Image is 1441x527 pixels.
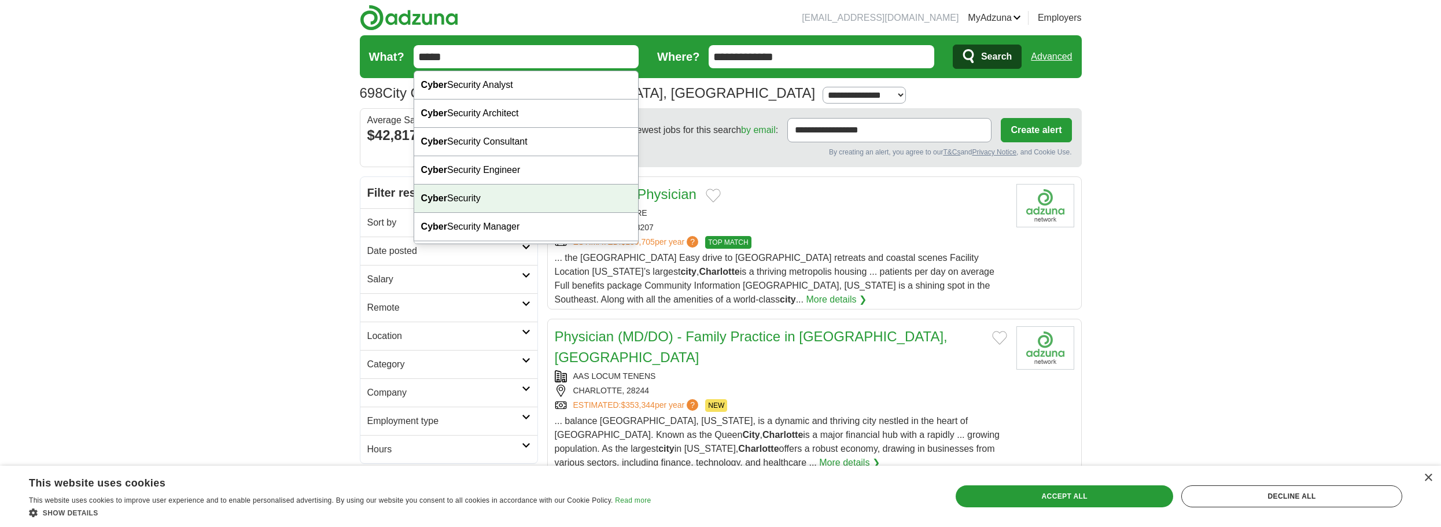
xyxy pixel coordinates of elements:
a: More details ❯ [806,293,867,307]
a: Advanced [1031,45,1072,68]
a: ESTIMATED:$353,344per year? [573,399,701,412]
h2: Employment type [367,414,522,428]
li: [EMAIL_ADDRESS][DOMAIN_NAME] [802,11,959,25]
h2: Location [367,329,522,343]
span: Search [981,45,1012,68]
div: Security Analyst [414,71,639,99]
strong: Charlotte [738,444,779,454]
div: $42,817 [367,125,530,146]
button: Search [953,45,1022,69]
a: Date posted [360,237,537,265]
span: Receive the newest jobs for this search : [580,123,778,137]
div: By creating an alert, you agree to our and , and Cookie Use. [557,147,1072,157]
h2: Company [367,386,522,400]
button: Add to favorite jobs [706,189,721,202]
h2: Salary [367,272,522,286]
a: by email [741,125,776,135]
a: Location [360,322,537,350]
div: CHARLOTTE, 28244 [555,385,1007,397]
div: Average Salary [367,116,530,125]
div: Security [414,185,639,213]
div: Decline all [1181,485,1402,507]
strong: city [780,294,796,304]
label: What? [369,48,404,65]
h1: City Charlotte Jobs in [GEOGRAPHIC_DATA], [GEOGRAPHIC_DATA] [360,85,816,101]
strong: city [680,267,696,277]
div: Close [1424,474,1432,482]
strong: Cyber [421,80,447,90]
strong: city [658,444,675,454]
span: NEW [705,399,727,412]
h2: Hours [367,443,522,456]
div: Show details [29,507,651,518]
img: Company logo [1016,326,1074,370]
div: Security Architect [414,99,639,128]
strong: Cyber [421,193,447,203]
div: Security Engineer [414,156,639,185]
span: ? [687,399,698,411]
strong: Cyber [421,108,447,118]
div: CHARLOTTE, , 28207 [555,222,1007,234]
strong: Cyber [421,165,447,175]
div: Security Consultant [414,128,639,156]
a: Remote [360,293,537,322]
button: Create alert [1001,118,1071,142]
a: MyAdzuna [968,11,1021,25]
span: 698 [360,83,383,104]
h2: Date posted [367,244,522,258]
button: Add to favorite jobs [992,331,1007,345]
div: Coders [414,241,639,270]
span: $353,344 [621,400,654,410]
div: AMN HEALTHCARE [555,207,1007,219]
strong: Cyber [421,137,447,146]
img: Company logo [1016,184,1074,227]
div: Accept all [956,485,1173,507]
a: Sort by [360,208,537,237]
strong: Cyber [421,222,447,231]
label: Where? [657,48,699,65]
a: Privacy Notice [972,148,1016,156]
a: T&Cs [943,148,960,156]
span: TOP MATCH [705,236,751,249]
strong: Charlotte [699,267,739,277]
div: Security Manager [414,213,639,241]
a: More details ❯ [819,456,880,470]
h2: Remote [367,301,522,315]
span: ... the [GEOGRAPHIC_DATA] Easy drive to [GEOGRAPHIC_DATA] retreats and coastal scenes Facility Lo... [555,253,994,304]
span: This website uses cookies to improve user experience and to enable personalised advertising. By u... [29,496,613,504]
a: Employers [1038,11,1082,25]
span: ... balance [GEOGRAPHIC_DATA], [US_STATE], is a dynamic and thriving city nestled in the heart of... [555,416,1000,467]
div: This website uses cookies [29,473,622,490]
a: Company [360,378,537,407]
a: Physician (MD/DO) - Family Practice in [GEOGRAPHIC_DATA], [GEOGRAPHIC_DATA] [555,329,948,365]
span: Show details [43,509,98,517]
img: Adzuna logo [360,5,458,31]
strong: City [742,430,760,440]
h2: Filter results [360,177,537,208]
a: Hours [360,435,537,463]
strong: Charlotte [762,430,803,440]
span: ? [687,236,698,248]
a: Salary [360,265,537,293]
a: Read more, opens a new window [615,496,651,504]
h2: Category [367,358,522,371]
a: Category [360,350,537,378]
div: AAS LOCUM TENENS [555,370,1007,382]
a: Employment type [360,407,537,435]
h2: Sort by [367,216,522,230]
